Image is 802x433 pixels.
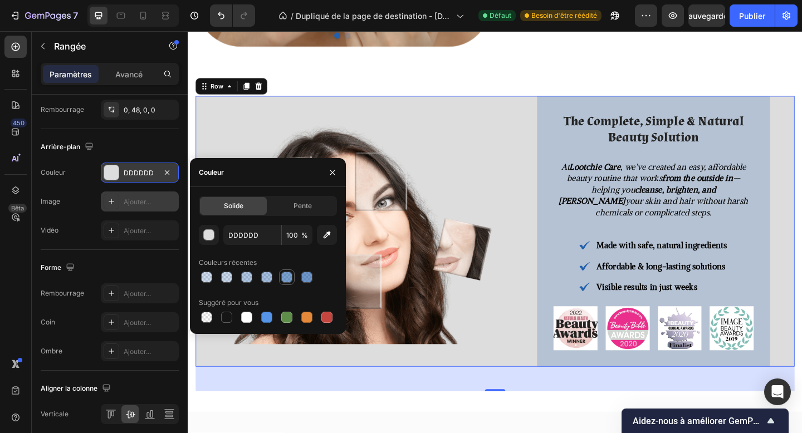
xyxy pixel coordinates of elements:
font: 7 [73,10,78,21]
strong: Visible results in just weeks [444,273,554,284]
font: Suggéré pour vous [199,298,258,307]
font: Défaut [490,11,511,19]
font: Ajouter... [124,227,151,235]
font: Bêta [11,204,24,212]
span: Help us improve GemPages! [633,416,764,426]
font: Aligner la colonne [41,384,97,392]
font: Coin [41,318,55,326]
font: Besoin d'être réédité [531,11,597,19]
button: Sauvegarder [688,4,725,27]
img: Alt Image [568,299,615,347]
img: Alt Image [454,299,502,347]
p: Rangée [54,40,149,53]
font: Image [41,197,60,205]
font: Publier [739,11,765,21]
font: 450 [13,119,25,127]
img: Alt Image [511,299,559,347]
font: 0, 48, 0, 0 [124,106,155,114]
div: Annuler/Rétablir [210,4,255,27]
font: Forme [41,263,61,272]
font: Rangée [54,41,86,52]
font: Aidez-nous à améliorer GemPages ! [633,416,777,426]
font: / [291,11,294,21]
strong: cleanse, brighten, and [PERSON_NAME] [404,167,575,190]
p: At , we’ve created an easy, affordable beauty routine that works — helping you your skin and hair... [399,141,614,204]
button: Publier [730,4,775,27]
strong: Affordable & long-lasting solutions [444,250,585,262]
font: Ombre [41,347,62,355]
font: Vidéo [41,226,58,234]
button: 7 [4,4,83,27]
font: Avancé [115,70,143,79]
button: Afficher l'enquête - Aidez-nous à améliorer GemPages ! [633,414,777,427]
strong: from the outside in [516,154,593,165]
font: Sauvegarder [683,11,731,21]
font: Paramètres [50,70,92,79]
font: Arrière-plan [41,142,80,151]
strong: Lootchie Care [415,142,471,153]
font: Couleur [199,168,224,176]
font: % [301,231,308,239]
font: Ajouter... [124,318,151,327]
font: DDDDDD [124,169,154,177]
font: Rembourrage [41,105,84,114]
font: Rembourrage [41,289,84,297]
font: Ajouter... [124,347,151,356]
strong: Made with safe, natural ingredients [444,228,586,239]
font: Ajouter... [124,198,151,206]
iframe: Zone de conception [188,31,802,433]
font: Dupliqué de la page de destination - [DATE] 01:07:53 [296,11,449,32]
font: Couleur [41,168,66,176]
font: Couleurs récentes [199,258,257,267]
font: Solide [224,201,243,210]
font: Pente [294,201,312,210]
div: Row [22,55,41,65]
input: Par exemple : FFFFFF [223,225,281,245]
img: Alt Image [398,299,446,347]
div: Ouvrir Intercom Messenger [764,378,791,405]
font: Verticale [41,410,69,418]
font: Ajouter... [124,289,151,298]
h2: The Complete, Simple & Natural Beauty Solution [398,88,615,127]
